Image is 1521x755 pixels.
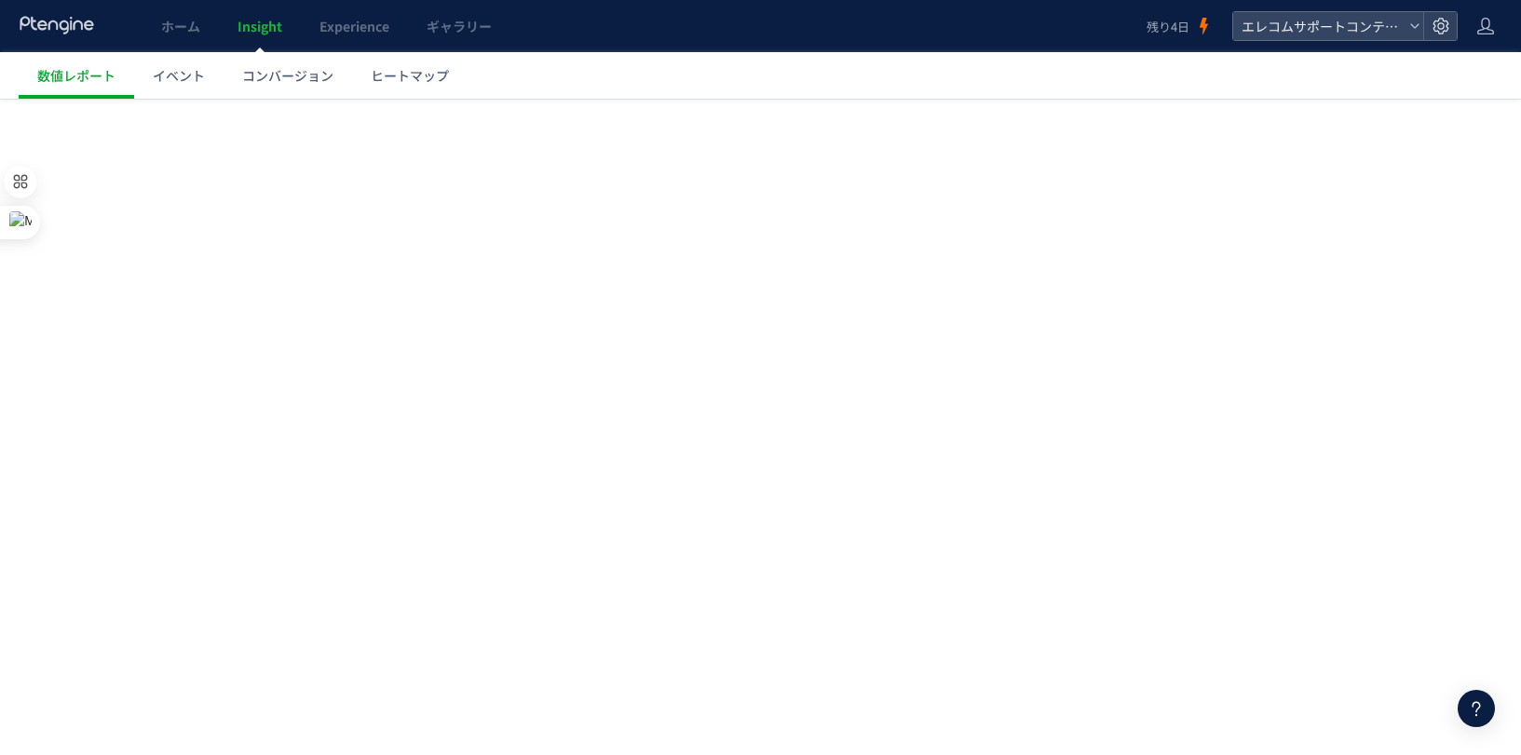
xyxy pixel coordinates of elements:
[242,66,333,85] span: コンバージョン
[1236,12,1402,40] span: エレコムサポートコンテンツ
[153,66,205,85] span: イベント
[319,17,389,35] span: Experience
[1147,18,1189,35] span: 残り4日
[37,66,115,85] span: 数値レポート
[371,66,449,85] span: ヒートマップ
[161,17,200,35] span: ホーム
[238,17,282,35] span: Insight
[427,17,492,35] span: ギャラリー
